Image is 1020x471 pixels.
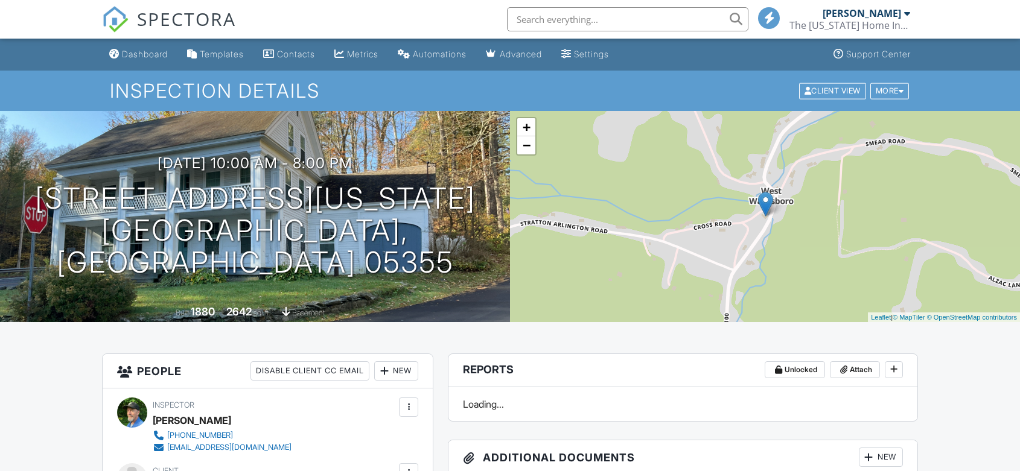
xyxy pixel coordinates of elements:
[102,16,236,42] a: SPECTORA
[507,7,748,31] input: Search everything...
[868,312,1020,323] div: |
[789,19,910,31] div: The Vermont Home Inspection Company LLC
[258,43,320,66] a: Contacts
[517,136,535,154] a: Zoom out
[829,43,916,66] a: Support Center
[574,49,609,59] div: Settings
[481,43,547,66] a: Advanced
[226,305,252,318] div: 2642
[158,155,352,171] h3: [DATE] 10:00 am - 8:00 pm
[167,431,233,440] div: [PHONE_NUMBER]
[137,6,236,31] span: SPECTORA
[176,308,189,317] span: Built
[823,7,901,19] div: [PERSON_NAME]
[153,411,231,429] div: [PERSON_NAME]
[347,49,378,59] div: Metrics
[182,43,249,66] a: Templates
[393,43,471,66] a: Automations (Basic)
[330,43,383,66] a: Metrics
[110,80,910,101] h1: Inspection Details
[374,361,418,381] div: New
[556,43,614,66] a: Settings
[893,314,925,321] a: © MapTiler
[846,49,911,59] div: Support Center
[798,86,869,95] a: Client View
[292,308,325,317] span: basement
[250,361,369,381] div: Disable Client CC Email
[153,400,194,409] span: Inspector
[799,83,866,99] div: Client View
[859,447,903,467] div: New
[253,308,270,317] span: sq. ft.
[153,441,292,454] a: [EMAIL_ADDRESS][DOMAIN_NAME]
[102,6,129,33] img: The Best Home Inspection Software - Spectora
[103,354,433,388] h3: People
[927,314,1017,321] a: © OpenStreetMap contributors
[871,314,891,321] a: Leaflet
[19,183,491,278] h1: [STREET_ADDRESS][US_STATE] [GEOGRAPHIC_DATA], [GEOGRAPHIC_DATA] 05355
[500,49,542,59] div: Advanced
[167,443,292,452] div: [EMAIL_ADDRESS][DOMAIN_NAME]
[104,43,173,66] a: Dashboard
[122,49,168,59] div: Dashboard
[153,429,292,441] a: [PHONE_NUMBER]
[200,49,244,59] div: Templates
[870,83,910,99] div: More
[413,49,467,59] div: Automations
[517,118,535,136] a: Zoom in
[191,305,215,318] div: 1880
[277,49,315,59] div: Contacts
